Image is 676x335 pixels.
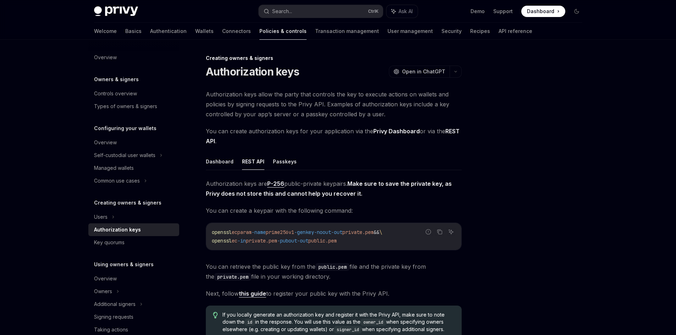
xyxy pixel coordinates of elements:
div: Self-custodial user wallets [94,151,155,160]
a: P-256 [267,180,284,188]
h5: Creating owners & signers [94,199,161,207]
span: -out [331,229,342,235]
div: Additional signers [94,300,136,308]
span: public.pem [308,238,337,244]
span: && [374,229,379,235]
span: private.pem [342,229,374,235]
a: Support [493,8,513,15]
code: signer_id [334,326,362,333]
span: ec [232,238,237,244]
div: Controls overview [94,89,137,98]
span: If you locally generate an authorization key and register it with the Privy API, make sure to not... [222,311,454,333]
div: Search... [272,7,292,16]
a: Demo [471,8,485,15]
a: Types of owners & signers [88,100,179,113]
a: Basics [125,23,142,40]
h5: Using owners & signers [94,260,154,269]
span: -genkey [294,229,314,235]
a: Authorization keys [88,223,179,236]
span: Ask AI [399,8,413,15]
div: Overview [94,274,117,283]
a: Authentication [150,23,187,40]
div: Overview [94,53,117,62]
span: -name [252,229,266,235]
code: private.pem [214,273,251,281]
div: Key quorums [94,238,125,247]
svg: Tip [213,312,218,318]
button: Report incorrect code [424,227,433,236]
button: Dashboard [206,153,233,170]
button: Copy the contents from the code block [435,227,444,236]
a: User management [388,23,433,40]
span: private.pem [246,238,277,244]
a: Recipes [470,23,490,40]
strong: Privy Dashboard [373,128,420,135]
span: Dashboard [527,8,554,15]
h1: Authorization keys [206,65,299,78]
a: Security [441,23,462,40]
span: -noout [314,229,331,235]
button: Open in ChatGPT [389,66,450,78]
a: Overview [88,136,179,149]
span: prime256v1 [266,229,294,235]
div: Overview [94,138,117,147]
span: Open in ChatGPT [402,68,445,75]
span: Ctrl K [368,9,379,14]
button: Ask AI [446,227,456,236]
div: Signing requests [94,313,133,321]
span: openssl [212,238,232,244]
img: dark logo [94,6,138,16]
span: You can retrieve the public key from the file and the private key from the file in your working d... [206,262,462,281]
a: Overview [88,51,179,64]
div: Users [94,213,108,221]
button: REST API [242,153,264,170]
span: You can create authorization keys for your application via the or via the . [206,126,462,146]
div: Common use cases [94,177,140,185]
a: this guide [239,290,266,297]
span: -pubout [277,238,297,244]
a: Key quorums [88,236,179,249]
a: Transaction management [315,23,379,40]
button: Search...CtrlK [259,5,383,18]
code: public.pem [315,263,350,271]
span: Authorization keys are public-private keypairs. [206,179,462,199]
h5: Owners & signers [94,75,139,84]
span: Authorization keys allow the party that controls the key to execute actions on wallets and polici... [206,89,462,119]
span: openssl [212,229,232,235]
span: -out [297,238,308,244]
code: id [244,319,255,326]
button: Toggle dark mode [571,6,582,17]
a: Controls overview [88,87,179,100]
span: -in [237,238,246,244]
div: Types of owners & signers [94,102,157,111]
button: Ask AI [386,5,418,18]
span: ecparam [232,229,252,235]
a: Signing requests [88,311,179,323]
a: Dashboard [521,6,565,17]
a: Connectors [222,23,251,40]
div: Taking actions [94,325,128,334]
h5: Configuring your wallets [94,124,156,133]
span: Next, follow to register your public key with the Privy API. [206,289,462,298]
span: You can create a keypair with the following command: [206,206,462,216]
a: API reference [499,23,532,40]
a: Policies & controls [259,23,307,40]
div: Managed wallets [94,164,134,172]
a: Overview [88,272,179,285]
a: Wallets [195,23,214,40]
span: \ [379,229,382,235]
button: Passkeys [273,153,297,170]
code: owner_id [361,319,386,326]
div: Owners [94,287,112,296]
div: Authorization keys [94,225,141,234]
a: Managed wallets [88,162,179,174]
a: Welcome [94,23,117,40]
div: Creating owners & signers [206,55,462,62]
